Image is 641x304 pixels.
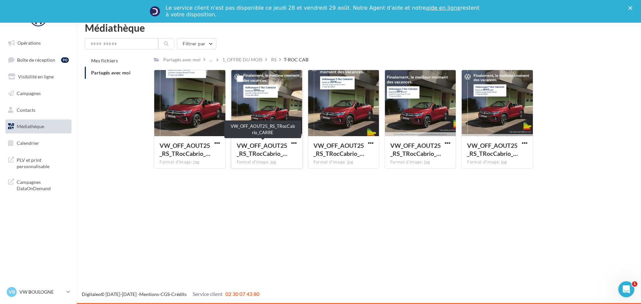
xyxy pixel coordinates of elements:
span: VW_OFF_AOUT25_RS_TRocCabrio_INSTA [313,142,364,157]
div: Fermer [628,6,635,10]
div: Format d'image: jpg [390,159,450,165]
button: Filtrer par [177,38,216,49]
div: T-ROC CAB [284,56,308,63]
a: Visibilité en ligne [4,70,73,84]
span: Boîte de réception [17,57,55,62]
a: Boîte de réception90 [4,53,73,67]
p: VW BOULOGNE [19,289,64,295]
iframe: Intercom live chat [618,281,634,297]
div: Format d'image: jpg [160,159,220,165]
div: VW_OFF_AOUT25_RS_TRocCabrio_CARRE [224,120,301,138]
a: PLV et print personnalisable [4,153,73,173]
span: VW_OFF_AOUT25_RS_TRocCabrio_GMB_720x720px [467,142,518,157]
a: Digitaleo [82,291,101,297]
a: Opérations [4,36,73,50]
a: Calendrier [4,136,73,150]
span: VB [9,289,15,295]
span: 1 [632,281,637,287]
span: Visibilité en ligne [18,74,54,79]
img: Profile image for Service-Client [150,6,160,17]
span: Campagnes DataOnDemand [17,178,69,192]
div: Format d'image: jpg [467,159,527,165]
a: VB VW BOULOGNE [5,286,71,298]
a: Médiathèque [4,119,73,133]
div: Médiathèque [85,23,633,33]
div: Format d'image: jpg [237,159,297,165]
span: VW_OFF_AOUT25_RS_TRocCabrio_STORY [160,142,210,157]
div: Format d'image: jpg [313,159,374,165]
span: Campagnes [17,90,41,96]
span: Calendrier [17,140,39,146]
span: 02 30 07 43 80 [225,291,259,297]
span: Partagés avec moi [91,70,131,75]
span: Mes fichiers [91,58,118,63]
span: © [DATE]-[DATE] - - - [82,291,259,297]
div: Partagés avec moi [163,56,201,63]
a: Campagnes DataOnDemand [4,175,73,195]
span: Médiathèque [17,123,44,129]
a: aide en ligne [426,5,460,11]
span: VW_OFF_AOUT25_RS_TRocCabrio_GMB [390,142,441,157]
div: 1_OFFRE DU MOIS [222,56,262,63]
div: 90 [61,57,69,63]
span: Contacts [17,107,35,112]
a: CGS [161,291,170,297]
span: VW_OFF_AOUT25_RS_TRocCabrio_CARRE [237,142,287,157]
a: Crédits [171,291,187,297]
span: PLV et print personnalisable [17,156,69,170]
a: Campagnes [4,86,73,100]
span: Service client [193,291,223,297]
div: ... [208,55,214,64]
a: Contacts [4,103,73,117]
div: RS [271,56,276,63]
a: Mentions [139,291,159,297]
div: Le service client n'est pas disponible ce jeudi 28 et vendredi 29 août. Notre Agent d'aide et not... [166,5,481,18]
span: Opérations [17,40,41,46]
